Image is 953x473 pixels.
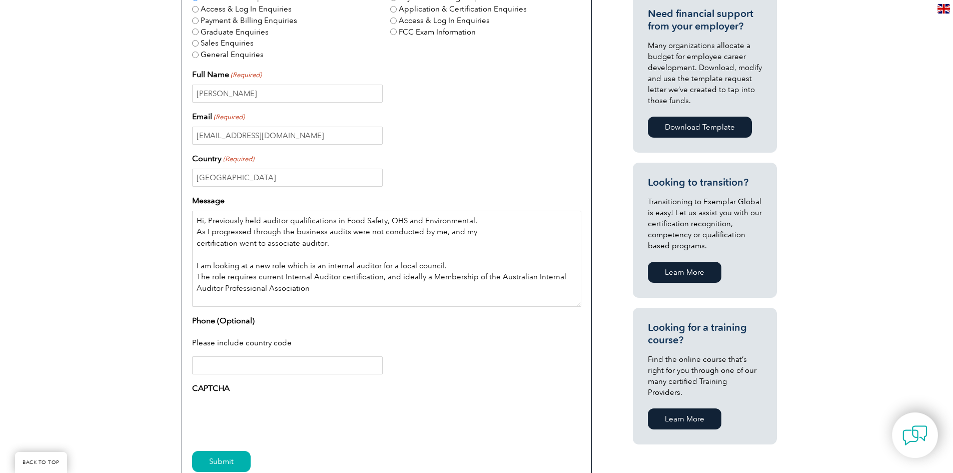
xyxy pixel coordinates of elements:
[192,315,255,327] label: Phone (Optional)
[937,4,950,14] img: en
[222,154,254,164] span: (Required)
[648,40,762,106] p: Many organizations allocate a budget for employee career development. Download, modify and use th...
[648,117,752,138] a: Download Template
[192,111,245,123] label: Email
[201,27,269,38] label: Graduate Enquiries
[192,153,254,165] label: Country
[230,70,262,80] span: (Required)
[902,423,927,448] img: contact-chat.png
[192,398,344,437] iframe: reCAPTCHA
[201,49,264,61] label: General Enquiries
[648,354,762,398] p: Find the online course that’s right for you through one of our many certified Training Providers.
[192,451,251,472] input: Submit
[213,112,245,122] span: (Required)
[192,382,230,394] label: CAPTCHA
[648,8,762,33] h3: Need financial support from your employer?
[192,331,581,357] div: Please include country code
[192,195,225,207] label: Message
[399,15,490,27] label: Access & Log In Enquiries
[648,196,762,251] p: Transitioning to Exemplar Global is easy! Let us assist you with our certification recognition, c...
[648,262,721,283] a: Learn More
[201,15,297,27] label: Payment & Billing Enquiries
[399,4,527,15] label: Application & Certification Enquiries
[648,321,762,346] h3: Looking for a training course?
[201,4,292,15] label: Access & Log In Enquiries
[648,176,762,189] h3: Looking to transition?
[399,27,476,38] label: FCC Exam Information
[192,69,262,81] label: Full Name
[648,408,721,429] a: Learn More
[201,38,254,49] label: Sales Enquiries
[15,452,67,473] a: BACK TO TOP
